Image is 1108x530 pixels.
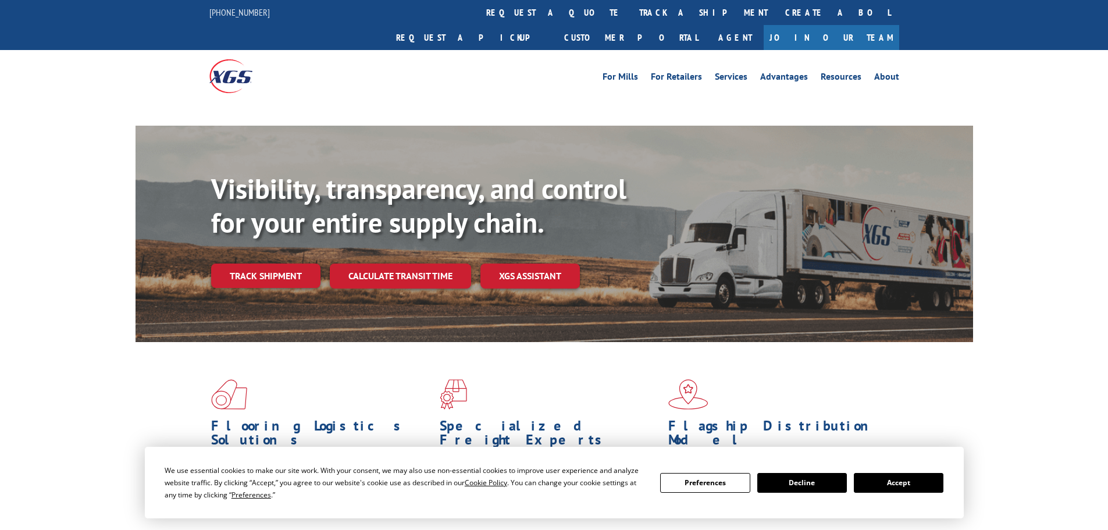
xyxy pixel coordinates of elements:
[668,379,708,410] img: xgs-icon-flagship-distribution-model-red
[715,72,747,85] a: Services
[854,473,943,493] button: Accept
[764,25,899,50] a: Join Our Team
[668,419,888,453] h1: Flagship Distribution Model
[145,447,964,518] div: Cookie Consent Prompt
[440,419,660,453] h1: Specialized Freight Experts
[651,72,702,85] a: For Retailers
[211,379,247,410] img: xgs-icon-total-supply-chain-intelligence-red
[330,264,471,289] a: Calculate transit time
[757,473,847,493] button: Decline
[555,25,707,50] a: Customer Portal
[387,25,555,50] a: Request a pickup
[465,478,507,488] span: Cookie Policy
[211,264,320,288] a: Track shipment
[760,72,808,85] a: Advantages
[165,464,646,501] div: We use essential cookies to make our site work. With your consent, we may also use non-essential ...
[209,6,270,18] a: [PHONE_NUMBER]
[707,25,764,50] a: Agent
[231,490,271,500] span: Preferences
[660,473,750,493] button: Preferences
[603,72,638,85] a: For Mills
[440,379,467,410] img: xgs-icon-focused-on-flooring-red
[874,72,899,85] a: About
[211,419,431,453] h1: Flooring Logistics Solutions
[211,170,626,240] b: Visibility, transparency, and control for your entire supply chain.
[821,72,861,85] a: Resources
[480,264,580,289] a: XGS ASSISTANT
